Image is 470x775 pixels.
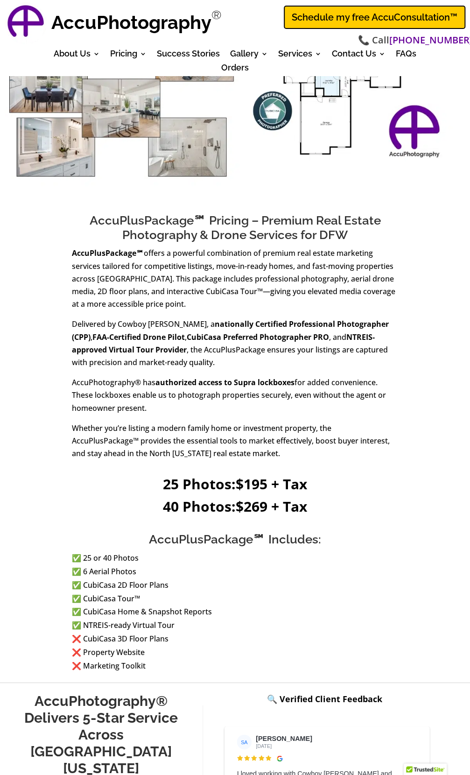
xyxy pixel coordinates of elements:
[241,738,247,746] span: SA
[72,247,399,318] p: offers a powerful combination of premium real estate marketing services tailored for competitive ...
[72,632,399,645] li: ❌ CubiCasa 3D Floor Plans
[155,377,295,387] strong: authorized access to Supra lockboxes
[237,755,273,763] div: 
[72,578,399,592] li: ✅ CubiCasa 2D Floor Plans
[236,497,244,516] span: $
[157,50,220,61] a: Success Stories
[72,659,399,672] li: ❌ Marketing Toolkit
[256,743,312,748] div: [DATE]
[221,64,249,75] a: Orders
[267,693,382,704] strong: 🔍 Verified Client Feedback
[72,645,399,659] li: ❌ Property Website
[54,50,100,61] a: About Us
[72,318,399,376] p: Delivered by Cowboy [PERSON_NAME], a , , , and , the AccuPlusPackage ensures your listings are ca...
[72,551,399,564] li: ✅ 25 or 40 Photos
[72,332,375,355] strong: NTREIS-approved Virtual Tour Provider
[230,50,268,61] a: Gallery
[72,564,399,578] li: ✅ 6 Aerial Photos
[72,376,399,422] p: AccuPhotography® has for added convenience. These lockboxes enable us to photograph properties se...
[5,2,47,44] a: AccuPhotography Logo - Professional Real Estate Photography and Media Services in Dallas, Texas
[72,248,144,258] strong: AccuPlusPackage℠
[211,8,222,22] sup: Registered Trademark
[92,332,185,342] strong: FAA-Certified Drone Pilot
[110,50,147,61] a: Pricing
[5,2,47,44] img: AccuPhotography
[72,592,399,605] li: ✅ CubiCasa Tour™
[284,6,465,29] a: Schedule my free AccuConsultation™
[51,11,211,33] strong: AccuPhotography
[236,474,252,493] span: $1
[72,319,389,342] strong: nationally Certified Professional Photographer (CPP)
[72,605,399,618] li: ✅ CubiCasa Home & Snapshot Reports
[256,735,312,741] div: [PERSON_NAME]
[332,50,386,61] a: Contact Us
[72,618,399,632] li: ✅ NTREIS-ready Virtual Tour
[72,422,399,460] p: Whether you’re listing a modern family home or investment property, the AccuPlusPackage™ provides...
[149,532,321,546] span: AccuPlusPackage℠ Includes:
[396,50,416,61] a: FAQs
[187,332,329,342] strong: CubiCasa Preferred Photographer PRO
[90,213,381,242] span: AccuPlusPackage℠ Pricing – Premium Real Estate Photography & Drone Services for DFW
[278,50,322,61] a: Services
